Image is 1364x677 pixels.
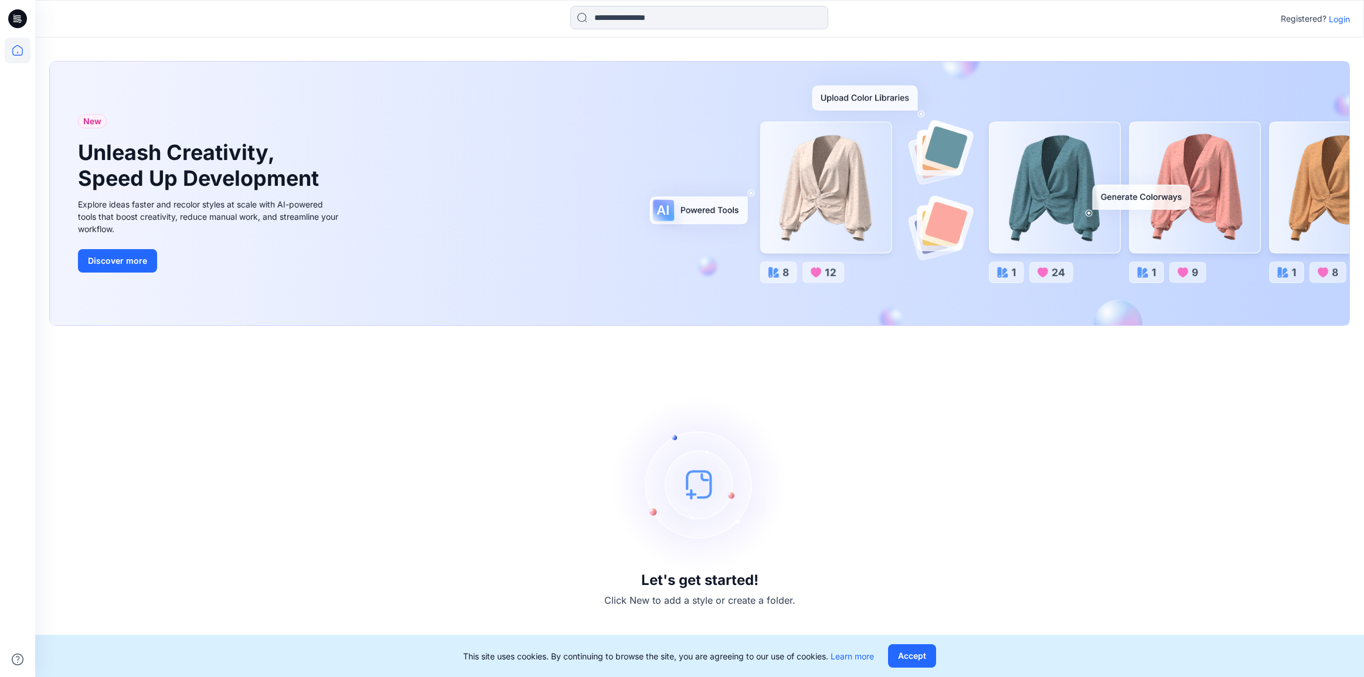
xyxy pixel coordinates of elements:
[78,249,157,273] button: Discover more
[831,651,874,661] a: Learn more
[641,572,758,588] h3: Let's get started!
[1329,13,1350,25] p: Login
[612,396,788,572] img: empty-state-image.svg
[888,644,936,668] button: Accept
[1281,12,1326,26] p: Registered?
[78,198,342,235] div: Explore ideas faster and recolor styles at scale with AI-powered tools that boost creativity, red...
[78,140,324,190] h1: Unleash Creativity, Speed Up Development
[83,114,101,128] span: New
[78,249,342,273] a: Discover more
[604,593,795,607] p: Click New to add a style or create a folder.
[463,650,874,662] p: This site uses cookies. By continuing to browse the site, you are agreeing to our use of cookies.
